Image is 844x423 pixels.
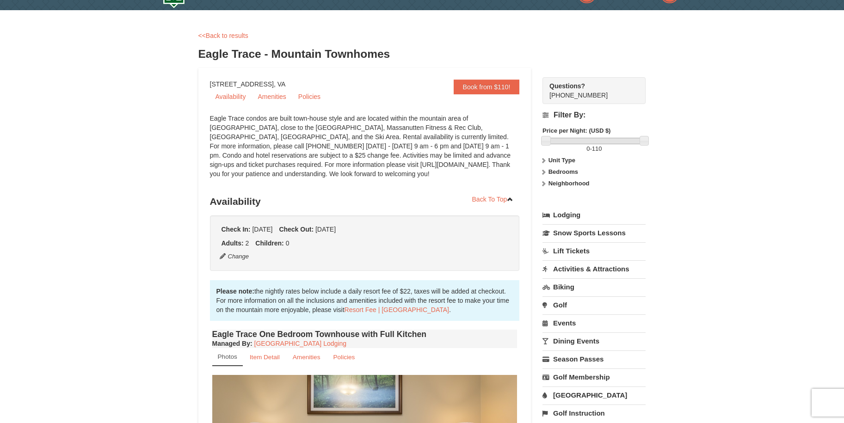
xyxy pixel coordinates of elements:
h4: Filter By: [542,111,646,119]
strong: Please note: [216,288,254,295]
button: Change [219,251,250,262]
strong: : [212,340,253,347]
label: - [542,144,646,153]
small: Item Detail [250,354,280,361]
a: Photos [212,348,243,366]
h3: Eagle Trace - Mountain Townhomes [198,45,646,63]
a: [GEOGRAPHIC_DATA] [542,386,646,404]
span: [DATE] [315,226,336,233]
a: Policies [293,90,326,104]
a: Snow Sports Lessons [542,224,646,241]
strong: Children: [255,239,283,247]
h3: Availability [210,192,520,211]
span: 0 [286,239,290,247]
a: Events [542,314,646,331]
a: Biking [542,278,646,295]
strong: Questions? [549,82,585,90]
span: [DATE] [252,226,272,233]
small: Photos [218,353,237,360]
a: Resort Fee | [GEOGRAPHIC_DATA] [345,306,449,313]
a: Back To Top [466,192,520,206]
strong: Bedrooms [548,168,578,175]
a: <<Back to results [198,32,248,39]
a: Season Passes [542,350,646,368]
a: Amenities [287,348,327,366]
a: Book from $110! [454,80,520,94]
small: Amenities [293,354,320,361]
span: 110 [592,145,602,152]
strong: Adults: [222,239,244,247]
span: [PHONE_NUMBER] [549,81,629,99]
span: 0 [586,145,590,152]
small: Policies [333,354,355,361]
a: [GEOGRAPHIC_DATA] Lodging [254,340,346,347]
span: Managed By [212,340,250,347]
strong: Neighborhood [548,180,590,187]
a: Amenities [252,90,291,104]
div: Eagle Trace condos are built town-house style and are located within the mountain area of [GEOGRA... [210,114,520,188]
a: Golf Instruction [542,405,646,422]
a: Availability [210,90,252,104]
a: Activities & Attractions [542,260,646,277]
a: Lift Tickets [542,242,646,259]
a: Golf [542,296,646,313]
strong: Unit Type [548,157,575,164]
a: Dining Events [542,332,646,349]
strong: Price per Night: (USD $) [542,127,610,134]
div: the nightly rates below include a daily resort fee of $22, taxes will be added at checkout. For m... [210,280,520,321]
strong: Check In: [222,226,251,233]
a: Item Detail [244,348,286,366]
a: Lodging [542,207,646,223]
span: 2 [246,239,249,247]
a: Golf Membership [542,368,646,386]
a: Policies [327,348,361,366]
strong: Check Out: [279,226,314,233]
h4: Eagle Trace One Bedroom Townhouse with Full Kitchen [212,330,517,339]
